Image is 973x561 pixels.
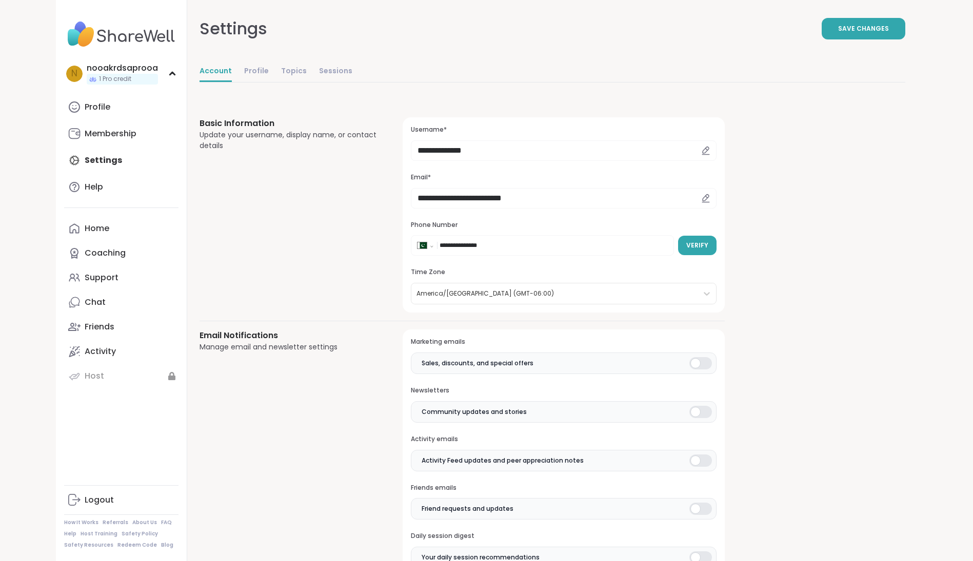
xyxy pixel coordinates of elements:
span: Community updates and stories [422,407,527,417]
span: Activity Feed updates and peer appreciation notes [422,456,584,465]
div: Manage email and newsletter settings [200,342,379,352]
a: Support [64,265,178,290]
a: Referrals [103,519,128,526]
a: Chat [64,290,178,315]
a: Redeem Code [117,542,157,549]
h3: Email Notifications [200,329,379,342]
h3: Time Zone [411,268,716,277]
a: Account [200,61,232,82]
h3: Marketing emails [411,338,716,346]
div: Profile [85,101,110,113]
div: Activity [85,346,116,357]
div: Support [85,272,118,283]
a: Coaching [64,241,178,265]
button: Save Changes [822,18,905,39]
a: Friends [64,315,178,339]
a: Topics [281,61,307,82]
a: FAQ [161,519,172,526]
div: Membership [85,128,136,139]
div: Logout [85,494,114,506]
h3: Username* [411,126,716,134]
h3: Phone Number [411,221,716,230]
span: Verify [686,241,708,250]
h3: Daily session digest [411,532,716,541]
a: Blog [161,542,173,549]
span: Sales, discounts, and special offers [422,359,533,368]
a: Help [64,175,178,199]
h3: Basic Information [200,117,379,130]
div: Settings [200,16,267,41]
div: Update your username, display name, or contact details [200,130,379,151]
span: 1 Pro credit [99,75,131,84]
div: Chat [85,297,106,308]
div: nooakrdsaprooa [87,63,158,74]
a: Logout [64,488,178,512]
h3: Friends emails [411,484,716,492]
a: Safety Resources [64,542,113,549]
button: Verify [678,236,717,255]
div: Home [85,223,109,234]
img: ShareWell Nav Logo [64,16,178,52]
h3: Email* [411,173,716,182]
a: Profile [64,95,178,119]
div: Host [85,370,104,382]
a: Home [64,216,178,241]
h3: Newsletters [411,386,716,395]
a: Activity [64,339,178,364]
span: Friend requests and updates [422,504,513,513]
a: Sessions [319,61,352,82]
h3: Activity emails [411,435,716,444]
a: Safety Policy [122,530,158,537]
a: Host Training [81,530,117,537]
span: Save Changes [838,24,889,33]
a: Help [64,530,76,537]
span: n [71,67,77,80]
div: Friends [85,321,114,333]
a: Host [64,364,178,388]
div: Coaching [85,247,126,259]
a: About Us [132,519,157,526]
a: Profile [244,61,269,82]
div: Help [85,181,103,193]
a: How It Works [64,519,98,526]
a: Membership [64,121,178,146]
